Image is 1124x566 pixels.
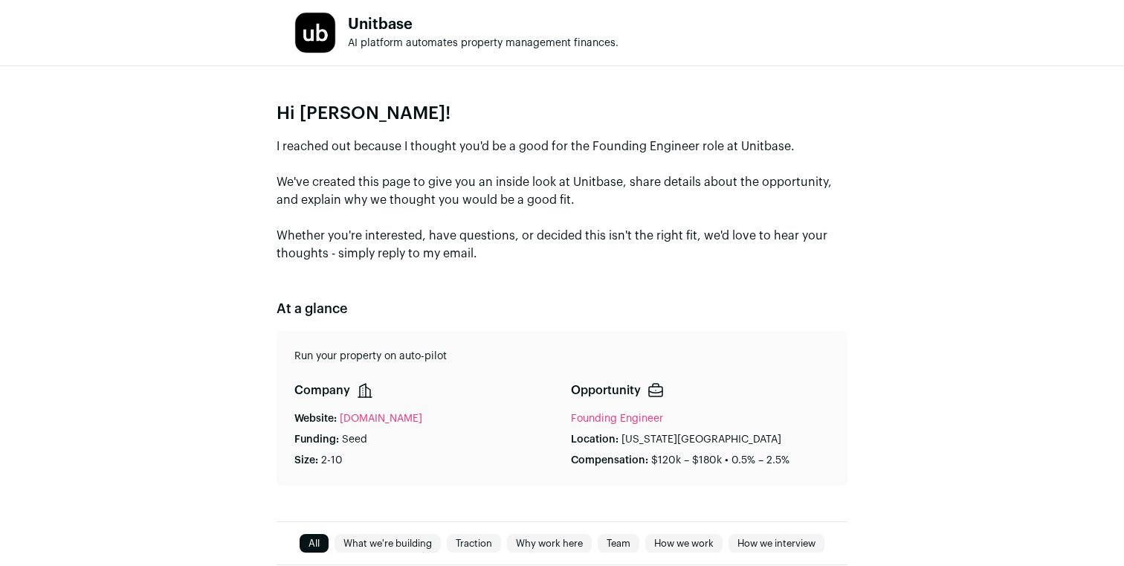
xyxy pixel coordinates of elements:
[294,382,350,399] p: Company
[340,411,422,426] a: [DOMAIN_NAME]
[342,432,367,447] p: Seed
[294,453,318,468] p: Size:
[651,453,789,468] p: $120k – $180k • 0.5% – 2.5%
[348,17,618,32] h1: Unitbase
[335,535,441,553] a: What we're building
[295,13,335,53] img: 507c7f162ae9245119f00bf8e57d82b875e7de5137840b21884cd0bcbfa05bfc.jpg
[571,414,663,424] a: Founding Engineer
[598,535,639,553] a: Team
[571,453,648,468] p: Compensation:
[348,38,618,48] span: AI platform automates property management finances.
[621,432,781,447] p: [US_STATE][GEOGRAPHIC_DATA]
[277,138,847,263] p: I reached out because I thought you'd be a good for the Founding Engineer role at Unitbase. We've...
[571,382,641,399] p: Opportunity
[294,432,339,447] p: Funding:
[300,535,329,553] a: All
[729,535,824,553] a: How we interview
[321,453,343,468] p: 2-10
[507,535,592,553] a: Why work here
[571,432,618,447] p: Location:
[645,535,723,553] a: How we work
[277,102,847,126] p: Hi [PERSON_NAME]!
[294,349,830,364] p: Run your property on auto-pilot
[294,411,337,426] p: Website:
[277,298,847,319] h2: At a glance
[447,535,501,553] a: Traction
